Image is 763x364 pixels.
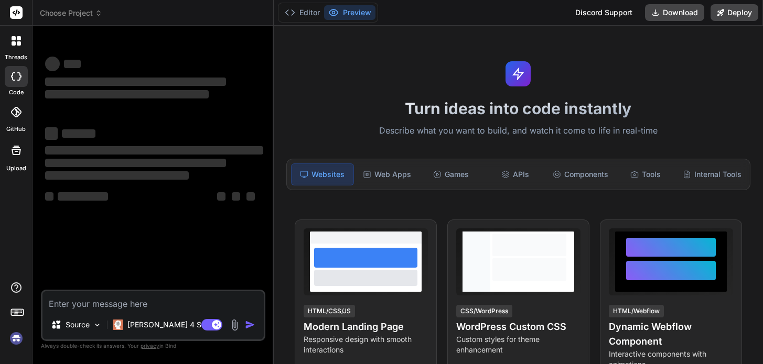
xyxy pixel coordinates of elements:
[569,4,639,21] div: Discord Support
[45,78,226,86] span: ‌
[6,164,26,173] label: Upload
[40,8,102,18] span: Choose Project
[245,319,255,330] img: icon
[93,321,102,329] img: Pick Models
[58,192,108,201] span: ‌
[484,163,546,185] div: APIs
[127,319,206,330] p: [PERSON_NAME] 4 S..
[615,163,676,185] div: Tools
[304,305,355,317] div: HTML/CSS/JS
[456,319,581,334] h4: WordPress Custom CSS
[229,319,241,331] img: attachment
[304,334,428,355] p: Responsive design with smooth interactions
[6,125,26,134] label: GitHub
[280,99,757,118] h1: Turn ideas into code instantly
[62,129,95,138] span: ‌
[41,341,265,351] p: Always double-check its answers. Your in Bind
[280,124,757,138] p: Describe what you want to build, and watch it come to life in real-time
[45,159,226,167] span: ‌
[246,192,255,201] span: ‌
[420,163,482,185] div: Games
[281,5,324,20] button: Editor
[9,88,24,97] label: code
[456,305,512,317] div: CSS/WordPress
[45,192,53,201] span: ‌
[324,5,375,20] button: Preview
[45,171,189,180] span: ‌
[679,163,746,185] div: Internal Tools
[645,4,704,21] button: Download
[5,53,27,62] label: threads
[45,57,60,71] span: ‌
[66,319,90,330] p: Source
[356,163,418,185] div: Web Apps
[232,192,240,201] span: ‌
[304,319,428,334] h4: Modern Landing Page
[7,329,25,347] img: signin
[64,60,81,68] span: ‌
[141,343,159,349] span: privacy
[45,127,58,140] span: ‌
[456,334,581,355] p: Custom styles for theme enhancement
[113,319,123,330] img: Claude 4 Sonnet
[549,163,612,185] div: Components
[711,4,758,21] button: Deploy
[609,305,664,317] div: HTML/Webflow
[217,192,225,201] span: ‌
[291,163,354,185] div: Websites
[609,319,733,349] h4: Dynamic Webflow Component
[45,146,263,155] span: ‌
[45,90,209,98] span: ‌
